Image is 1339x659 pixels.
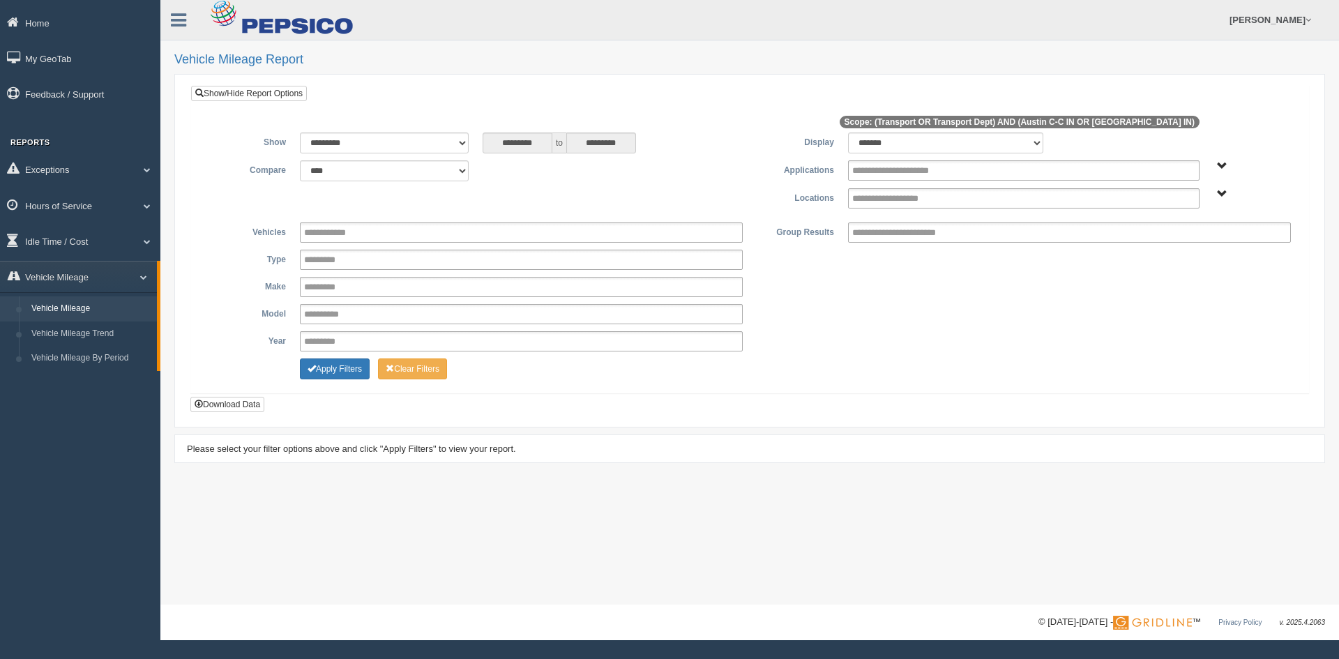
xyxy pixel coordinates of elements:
button: Change Filter Options [378,358,447,379]
div: © [DATE]-[DATE] - ™ [1038,615,1325,630]
label: Type [202,250,293,266]
a: Vehicle Mileage Trend [25,321,157,347]
span: Please select your filter options above and click "Apply Filters" to view your report. [187,444,516,454]
button: Download Data [190,397,264,412]
label: Display [750,132,841,149]
span: to [552,132,566,153]
button: Change Filter Options [300,358,370,379]
label: Applications [750,160,841,177]
a: Vehicle Mileage [25,296,157,321]
a: Show/Hide Report Options [191,86,307,101]
label: Model [202,304,293,321]
h2: Vehicle Mileage Report [174,53,1325,67]
label: Year [202,331,293,348]
span: Scope: (Transport OR Transport Dept) AND (Austin C-C IN OR [GEOGRAPHIC_DATA] IN) [840,116,1200,128]
span: v. 2025.4.2063 [1280,619,1325,626]
label: Compare [202,160,293,177]
a: Vehicle Mileage By Period [25,346,157,371]
label: Show [202,132,293,149]
a: Privacy Policy [1218,619,1262,626]
label: Vehicles [202,222,293,239]
img: Gridline [1113,616,1192,630]
label: Group Results [750,222,841,239]
label: Locations [750,188,841,205]
label: Make [202,277,293,294]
